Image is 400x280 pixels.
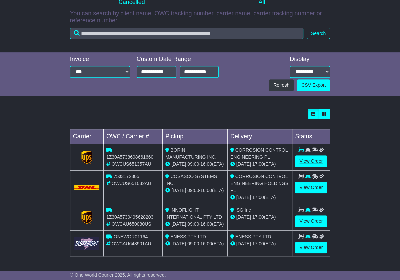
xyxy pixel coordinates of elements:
td: Status [292,129,330,144]
span: [DATE] [236,241,251,246]
div: (ETA) [230,214,290,221]
span: [DATE] [236,195,251,200]
img: GetCarrierServiceLogo [81,211,93,224]
span: CORROSION CONTROL ENGINEERING PL [230,147,288,160]
span: 17:00 [252,241,264,246]
span: 17:00 [252,161,264,167]
span: [DATE] [236,214,251,220]
div: (ETA) [230,161,290,168]
span: OWCAU648901AU [112,241,151,246]
div: Invoice [70,56,130,63]
span: [DATE] [171,161,186,167]
span: 7503172305 [114,174,139,179]
span: ENESS PTY LTD [170,234,206,239]
div: - (ETA) [165,161,225,168]
span: OWCAU650080US [112,221,151,227]
div: - (ETA) [165,221,225,228]
span: 1Z30A5738698661660 [106,154,153,160]
span: 16:00 [200,161,212,167]
span: CORROSION CONTROL ENGINEERING HOLDINGS PL [230,174,288,193]
span: [DATE] [171,188,186,193]
td: OWC / Carrier # [103,129,162,144]
img: GetCarrierServiceLogo [74,237,99,250]
span: COSASCO SYSTEMS INC. [165,174,217,186]
a: View Order [295,155,327,167]
span: INNOFLIGHT INTERNATIONAL PTY LTD [165,207,222,220]
span: © One World Courier 2025. All rights reserved. [70,272,166,278]
span: [DATE] [171,241,186,246]
span: 09:00 [187,241,199,246]
span: ENESS PTY LTD [235,234,271,239]
span: [DATE] [171,221,186,227]
td: Carrier [70,129,103,144]
span: ONEWOR01164 [114,234,148,239]
button: Search [307,28,330,39]
div: (ETA) [230,240,290,247]
p: You can search by client name, OWC tracking number, carrier name, carrier tracking number or refe... [70,10,330,24]
img: DHL.png [74,185,99,190]
span: 17:00 [252,214,264,220]
a: View Order [295,215,327,227]
div: Display [290,56,330,63]
span: 16:00 [200,188,212,193]
span: OWCUS651032AU [112,181,151,186]
span: 09:00 [187,188,199,193]
div: - (ETA) [165,187,225,194]
span: 1Z30A5730495628203 [106,214,153,220]
div: (ETA) [230,194,290,201]
span: 16:00 [200,241,212,246]
span: OWCUS651357AU [112,161,151,167]
img: GetCarrierServiceLogo [81,151,93,164]
a: View Order [295,242,327,253]
span: 09:00 [187,161,199,167]
div: - (ETA) [165,240,225,247]
a: CSV Export [297,79,330,91]
td: Pickup [163,129,228,144]
span: [DATE] [236,161,251,167]
td: Delivery [227,129,292,144]
a: View Order [295,182,327,193]
div: Custom Date Range [137,56,219,63]
span: ISG Inc [235,207,251,213]
span: 17:00 [252,195,264,200]
span: 09:00 [187,221,199,227]
button: Refresh [269,79,294,91]
span: 16:00 [200,221,212,227]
